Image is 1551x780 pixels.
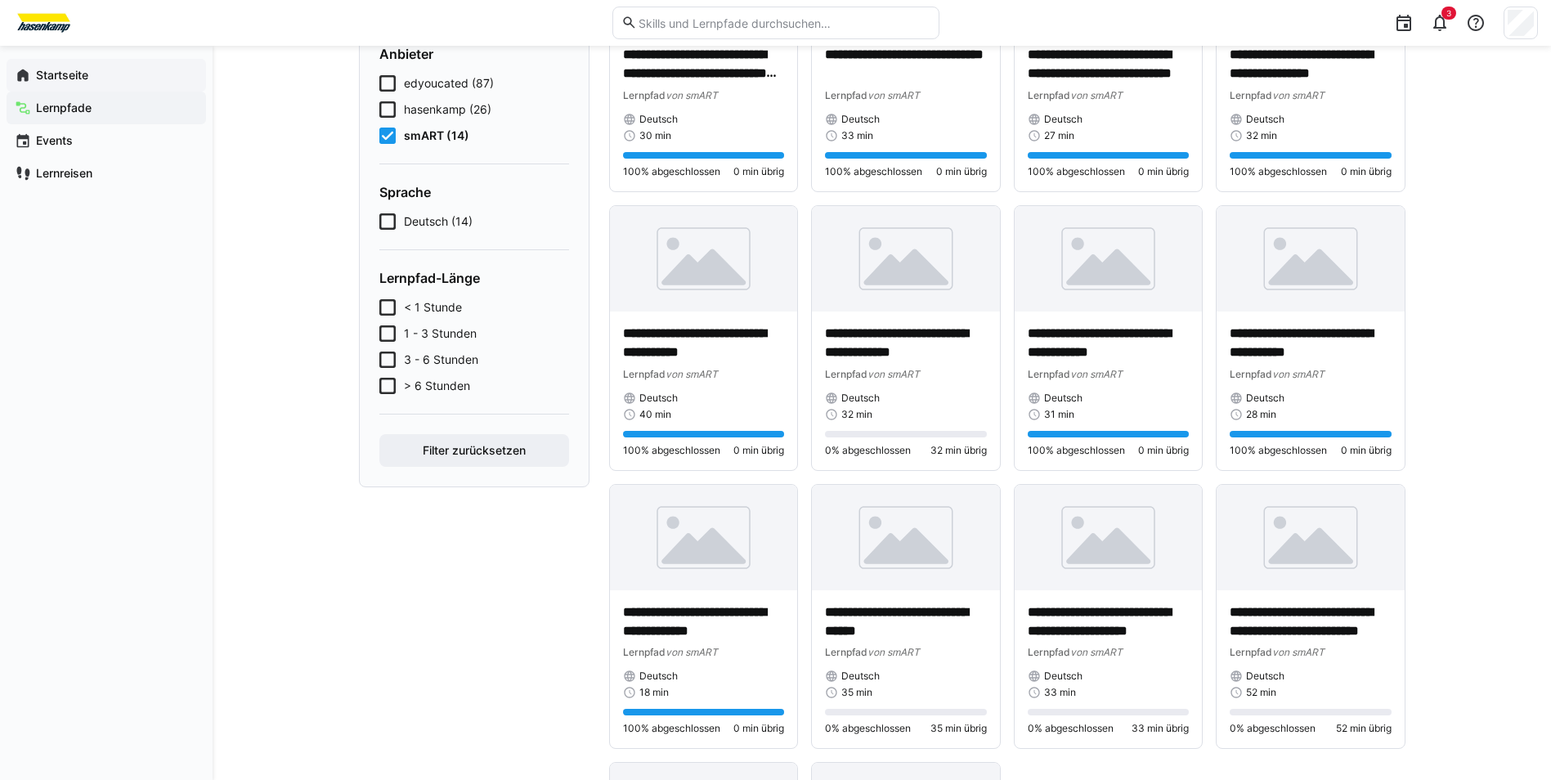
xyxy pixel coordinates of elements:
[1272,89,1325,101] span: von smART
[1028,368,1070,380] span: Lernpfad
[404,128,469,144] span: smART (14)
[639,686,669,699] span: 18 min
[639,408,671,421] span: 40 min
[1015,485,1203,590] img: image
[1246,670,1284,683] span: Deutsch
[825,722,911,735] span: 0% abgeschlossen
[379,46,569,62] h4: Anbieter
[841,686,872,699] span: 35 min
[1028,444,1125,457] span: 100% abgeschlossen
[825,646,867,658] span: Lernpfad
[841,408,872,421] span: 32 min
[825,444,911,457] span: 0% abgeschlossen
[404,352,478,368] span: 3 - 6 Stunden
[623,165,720,178] span: 100% abgeschlossen
[1230,646,1272,658] span: Lernpfad
[1028,722,1114,735] span: 0% abgeschlossen
[1217,485,1405,590] img: image
[379,270,569,286] h4: Lernpfad-Länge
[379,184,569,200] h4: Sprache
[1272,646,1325,658] span: von smART
[733,444,784,457] span: 0 min übrig
[379,434,569,467] button: Filter zurücksetzen
[623,444,720,457] span: 100% abgeschlossen
[404,213,473,230] span: Deutsch (14)
[1230,444,1327,457] span: 100% abgeschlossen
[404,378,470,394] span: > 6 Stunden
[1138,444,1189,457] span: 0 min übrig
[639,670,678,683] span: Deutsch
[1336,722,1392,735] span: 52 min übrig
[812,206,1000,312] img: image
[1246,392,1284,405] span: Deutsch
[404,75,494,92] span: edyoucated (87)
[637,16,930,30] input: Skills und Lernpfade durchsuchen…
[1044,670,1083,683] span: Deutsch
[841,129,873,142] span: 33 min
[930,444,987,457] span: 32 min übrig
[867,646,920,658] span: von smART
[1044,129,1074,142] span: 27 min
[1044,686,1076,699] span: 33 min
[841,392,880,405] span: Deutsch
[841,670,880,683] span: Deutsch
[610,485,798,590] img: image
[404,325,477,342] span: 1 - 3 Stunden
[639,392,678,405] span: Deutsch
[812,485,1000,590] img: image
[420,442,528,459] span: Filter zurücksetzen
[1230,89,1272,101] span: Lernpfad
[841,113,880,126] span: Deutsch
[639,129,671,142] span: 30 min
[825,89,867,101] span: Lernpfad
[1341,444,1392,457] span: 0 min übrig
[1028,165,1125,178] span: 100% abgeschlossen
[733,722,784,735] span: 0 min übrig
[404,299,462,316] span: < 1 Stunde
[1230,165,1327,178] span: 100% abgeschlossen
[623,368,666,380] span: Lernpfad
[1272,368,1325,380] span: von smART
[1070,89,1123,101] span: von smART
[1446,8,1451,18] span: 3
[1341,165,1392,178] span: 0 min übrig
[610,206,798,312] img: image
[404,101,491,118] span: hasenkamp (26)
[623,722,720,735] span: 100% abgeschlossen
[1132,722,1189,735] span: 33 min übrig
[867,368,920,380] span: von smART
[1246,113,1284,126] span: Deutsch
[623,646,666,658] span: Lernpfad
[1028,646,1070,658] span: Lernpfad
[1044,408,1074,421] span: 31 min
[930,722,987,735] span: 35 min übrig
[1230,722,1316,735] span: 0% abgeschlossen
[666,89,718,101] span: von smART
[639,113,678,126] span: Deutsch
[1230,368,1272,380] span: Lernpfad
[1217,206,1405,312] img: image
[867,89,920,101] span: von smART
[733,165,784,178] span: 0 min übrig
[666,646,718,658] span: von smART
[1246,408,1276,421] span: 28 min
[936,165,987,178] span: 0 min übrig
[1246,686,1276,699] span: 52 min
[825,165,922,178] span: 100% abgeschlossen
[1070,368,1123,380] span: von smART
[1138,165,1189,178] span: 0 min übrig
[1246,129,1277,142] span: 32 min
[1044,113,1083,126] span: Deutsch
[666,368,718,380] span: von smART
[623,89,666,101] span: Lernpfad
[825,368,867,380] span: Lernpfad
[1044,392,1083,405] span: Deutsch
[1028,89,1070,101] span: Lernpfad
[1015,206,1203,312] img: image
[1070,646,1123,658] span: von smART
